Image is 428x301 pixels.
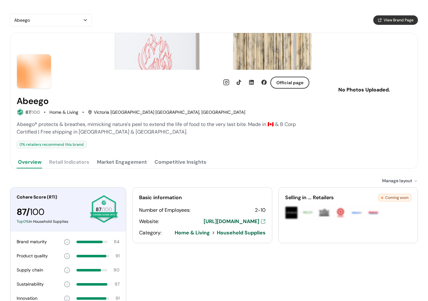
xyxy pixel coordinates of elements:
[139,194,266,201] div: Basic information
[49,109,78,116] div: Home & Living
[139,218,159,225] div: Website:
[17,253,48,259] div: Product quality
[255,206,266,214] div: 2-10
[17,219,84,224] div: In Household Supplies
[115,281,120,287] div: 97
[139,229,161,237] div: Category:
[217,229,266,237] span: Household Supplies
[96,206,102,213] span: 87
[17,96,49,106] h2: Abeego
[102,206,112,213] span: /100
[10,33,418,70] img: Brand cover image
[17,205,84,219] div: 87 /
[17,238,47,245] div: Brand maturity
[114,238,120,245] div: 84
[17,141,87,148] div: 0 % retailers recommend this brand
[76,269,107,271] div: 80 percent
[76,297,109,300] div: 91 percent
[88,109,245,116] div: Victoria [GEOGRAPHIC_DATA] [GEOGRAPHIC_DATA], [GEOGRAPHIC_DATA]
[17,121,296,135] span: Abeego® protects & breathes, mimicking nature's peel to extend the life of food to the very last ...
[14,16,82,24] div: Abeego
[76,241,108,243] div: 84 percent
[96,156,148,168] button: Market Engagement
[17,219,29,224] span: Top 0 %
[17,54,51,88] img: Brand Photo
[175,229,210,237] span: Home & Living
[139,206,190,214] div: Number of Employees:
[30,109,40,115] span: /100
[378,194,411,201] div: Coming soon
[17,156,43,168] button: Overview
[76,283,108,286] div: 97 percent
[48,156,91,168] button: Retail Indicators
[17,194,84,200] div: Cohere Score (RTI)
[17,281,44,287] div: Sustainability
[270,77,309,89] button: Official page
[115,253,120,259] div: 91
[327,86,401,94] p: No Photos Uploaded.
[204,218,266,225] a: [URL][DOMAIN_NAME]
[30,206,44,218] span: 100
[114,267,120,273] div: 80
[17,267,43,273] div: Supply chain
[382,178,418,184] div: Manage layout
[285,194,379,201] div: Selling in ... Retailers
[25,109,30,115] span: 87
[153,156,208,168] button: Competitive Insights
[373,15,418,25] button: View Brand Page
[384,17,414,23] span: View Brand Page
[76,255,109,257] div: 91 percent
